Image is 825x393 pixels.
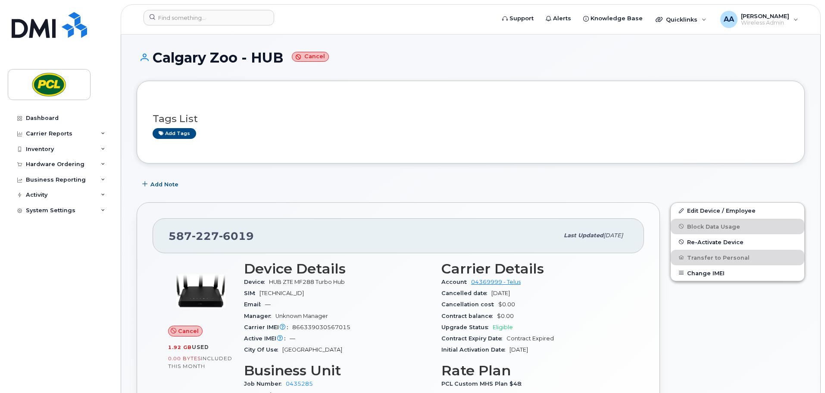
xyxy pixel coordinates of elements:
button: Re-Activate Device [671,234,804,250]
button: Add Note [137,176,186,192]
span: 227 [192,230,219,242]
span: PCL Custom MHS Plan $48 [441,380,526,387]
span: 1.92 GB [168,344,192,350]
img: image20231002-4137094-rx9bj3.jpeg [175,265,227,317]
span: Unknown Manager [275,313,328,319]
span: Device [244,279,269,285]
span: Cancelled date [441,290,491,296]
span: Upgrade Status [441,324,493,330]
span: [DATE] [491,290,510,296]
a: Add tags [153,128,196,139]
span: Re-Activate Device [687,239,744,245]
span: $0.00 [498,301,515,308]
span: [DATE] [509,346,528,353]
button: Change IMEI [671,265,804,281]
span: Cancellation cost [441,301,498,308]
span: — [265,301,271,308]
span: used [192,344,209,350]
span: 6019 [219,230,254,242]
span: SIM [244,290,259,296]
a: 04369999 - Telus [471,279,521,285]
span: 866339030567015 [292,324,350,330]
span: Eligible [493,324,513,330]
span: Carrier IMEI [244,324,292,330]
span: Contract balance [441,313,497,319]
span: Initial Activation Date [441,346,509,353]
span: 587 [169,230,254,242]
span: Active IMEI [244,335,290,342]
a: 0435285 [286,380,313,387]
button: Transfer to Personal [671,250,804,265]
span: Cancel [178,327,199,335]
span: [DATE] [603,232,623,239]
small: Cancel [292,52,329,62]
h3: Device Details [244,261,431,277]
span: City Of Use [244,346,282,353]
span: Email [244,301,265,308]
span: Job Number [244,380,286,387]
button: Block Data Usage [671,219,804,234]
h3: Rate Plan [441,363,628,378]
span: [TECHNICAL_ID] [259,290,304,296]
span: [GEOGRAPHIC_DATA] [282,346,342,353]
h1: Calgary Zoo - HUB [137,50,805,65]
span: Last updated [564,232,603,239]
span: — [290,335,295,342]
h3: Business Unit [244,363,431,378]
span: Contract Expired [506,335,554,342]
span: Add Note [150,180,178,189]
span: Contract Expiry Date [441,335,506,342]
h3: Tags List [153,113,789,124]
span: HUB ZTE MF288 Turbo Hub [269,279,345,285]
a: Edit Device / Employee [671,203,804,218]
h3: Carrier Details [441,261,628,277]
span: included this month [168,355,232,369]
span: $0.00 [497,313,514,319]
span: Account [441,279,471,285]
span: Manager [244,313,275,319]
span: 0.00 Bytes [168,355,201,362]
